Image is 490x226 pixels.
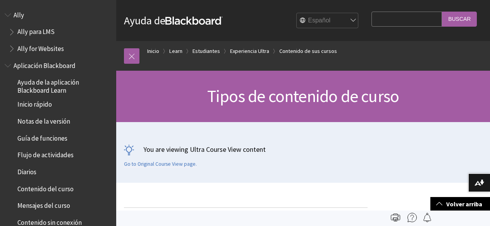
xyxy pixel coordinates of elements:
[442,12,477,27] input: Buscar
[17,165,36,176] span: Diarios
[17,132,67,142] span: Guía de funciones
[423,213,432,222] img: Follow this page
[14,59,76,70] span: Aplicación Blackboard
[17,42,64,53] span: Ally for Websites
[14,8,24,19] span: Ally
[17,76,111,94] span: Ayuda de la aplicación Blackboard Learn
[17,149,74,159] span: Flujo de actividades
[124,161,197,168] a: Go to Original Course View page.
[430,197,490,211] a: Volver arriba
[207,85,399,107] span: Tipos de contenido de curso
[297,13,359,29] select: Site Language Selector
[124,14,223,27] a: Ayuda deBlackboard
[407,213,417,222] img: More help
[17,182,74,193] span: Contenido del curso
[5,8,112,55] nav: Book outline for Anthology Ally Help
[17,199,70,210] span: Mensajes del curso
[165,17,223,25] strong: Blackboard
[17,25,55,36] span: Ally para LMS
[147,46,159,56] a: Inicio
[391,213,400,222] img: Print
[193,46,220,56] a: Estudiantes
[230,46,269,56] a: Experiencia Ultra
[17,98,52,109] span: Inicio rápido
[17,115,70,125] span: Notas de la versión
[169,46,182,56] a: Learn
[279,46,337,56] a: Contenido de sus cursos
[124,144,482,154] p: You are viewing Ultra Course View content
